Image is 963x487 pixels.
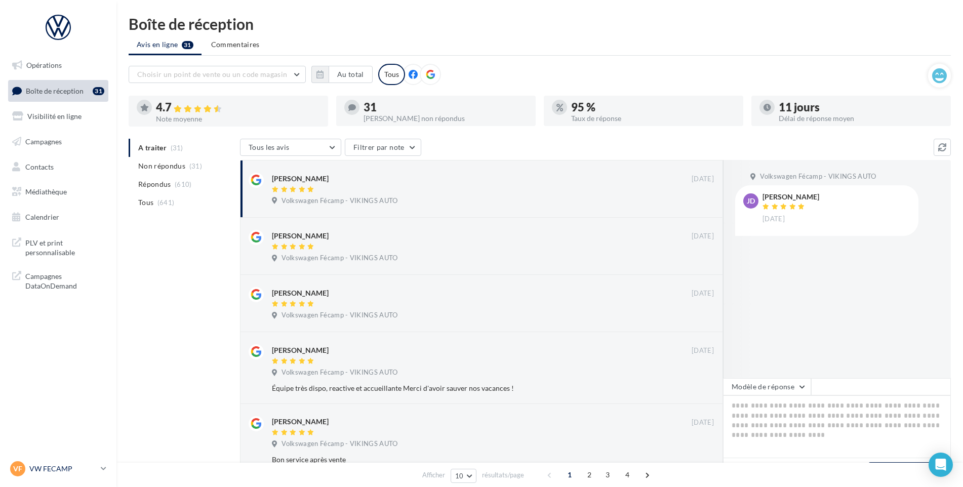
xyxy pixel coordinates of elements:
[25,187,67,196] span: Médiathèque
[692,232,714,241] span: [DATE]
[6,55,110,76] a: Opérations
[138,161,185,171] span: Non répondus
[282,196,397,206] span: Volkswagen Fécamp - VIKINGS AUTO
[364,115,528,122] div: [PERSON_NAME] non répondus
[249,143,290,151] span: Tous les avis
[6,232,110,262] a: PLV et print personnalisable
[311,66,373,83] button: Au total
[779,102,943,113] div: 11 jours
[779,115,943,122] div: Délai de réponse moyen
[6,207,110,228] a: Calendrier
[451,469,476,483] button: 10
[6,156,110,178] a: Contacts
[137,70,287,78] span: Choisir un point de vente ou un code magasin
[26,61,62,69] span: Opérations
[25,236,104,258] span: PLV et print personnalisable
[763,193,819,200] div: [PERSON_NAME]
[692,289,714,298] span: [DATE]
[25,137,62,146] span: Campagnes
[599,467,616,483] span: 3
[29,464,97,474] p: VW FECAMP
[282,311,397,320] span: Volkswagen Fécamp - VIKINGS AUTO
[26,86,84,95] span: Boîte de réception
[272,455,648,465] div: Bon service après vente
[175,180,192,188] span: (610)
[272,174,329,184] div: [PERSON_NAME]
[455,472,464,480] span: 10
[157,198,175,207] span: (641)
[211,39,260,50] span: Commentaires
[378,64,405,85] div: Tous
[272,383,648,393] div: Équipe très dispo, reactive et accueillante Merci d'avoir sauver nos vacances !
[13,464,22,474] span: VF
[6,265,110,295] a: Campagnes DataOnDemand
[571,102,735,113] div: 95 %
[272,345,329,355] div: [PERSON_NAME]
[6,80,110,102] a: Boîte de réception31
[8,459,108,478] a: VF VW FECAMP
[723,378,811,395] button: Modèle de réponse
[25,213,59,221] span: Calendrier
[156,115,320,123] div: Note moyenne
[272,288,329,298] div: [PERSON_NAME]
[25,162,54,171] span: Contacts
[329,66,373,83] button: Au total
[282,254,397,263] span: Volkswagen Fécamp - VIKINGS AUTO
[129,66,306,83] button: Choisir un point de vente ou un code magasin
[422,470,445,480] span: Afficher
[571,115,735,122] div: Taux de réponse
[345,139,421,156] button: Filtrer par note
[25,269,104,291] span: Campagnes DataOnDemand
[138,179,171,189] span: Répondus
[272,231,329,241] div: [PERSON_NAME]
[282,368,397,377] span: Volkswagen Fécamp - VIKINGS AUTO
[692,418,714,427] span: [DATE]
[240,139,341,156] button: Tous les avis
[760,172,876,181] span: Volkswagen Fécamp - VIKINGS AUTO
[272,417,329,427] div: [PERSON_NAME]
[747,196,755,206] span: JD
[692,346,714,355] span: [DATE]
[282,439,397,449] span: Volkswagen Fécamp - VIKINGS AUTO
[692,175,714,184] span: [DATE]
[763,215,785,224] span: [DATE]
[27,112,82,120] span: Visibilité en ligne
[6,181,110,202] a: Médiathèque
[189,162,202,170] span: (31)
[138,197,153,208] span: Tous
[156,102,320,113] div: 4.7
[619,467,635,483] span: 4
[6,131,110,152] a: Campagnes
[561,467,578,483] span: 1
[129,16,951,31] div: Boîte de réception
[929,453,953,477] div: Open Intercom Messenger
[364,102,528,113] div: 31
[581,467,597,483] span: 2
[6,106,110,127] a: Visibilité en ligne
[93,87,104,95] div: 31
[482,470,524,480] span: résultats/page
